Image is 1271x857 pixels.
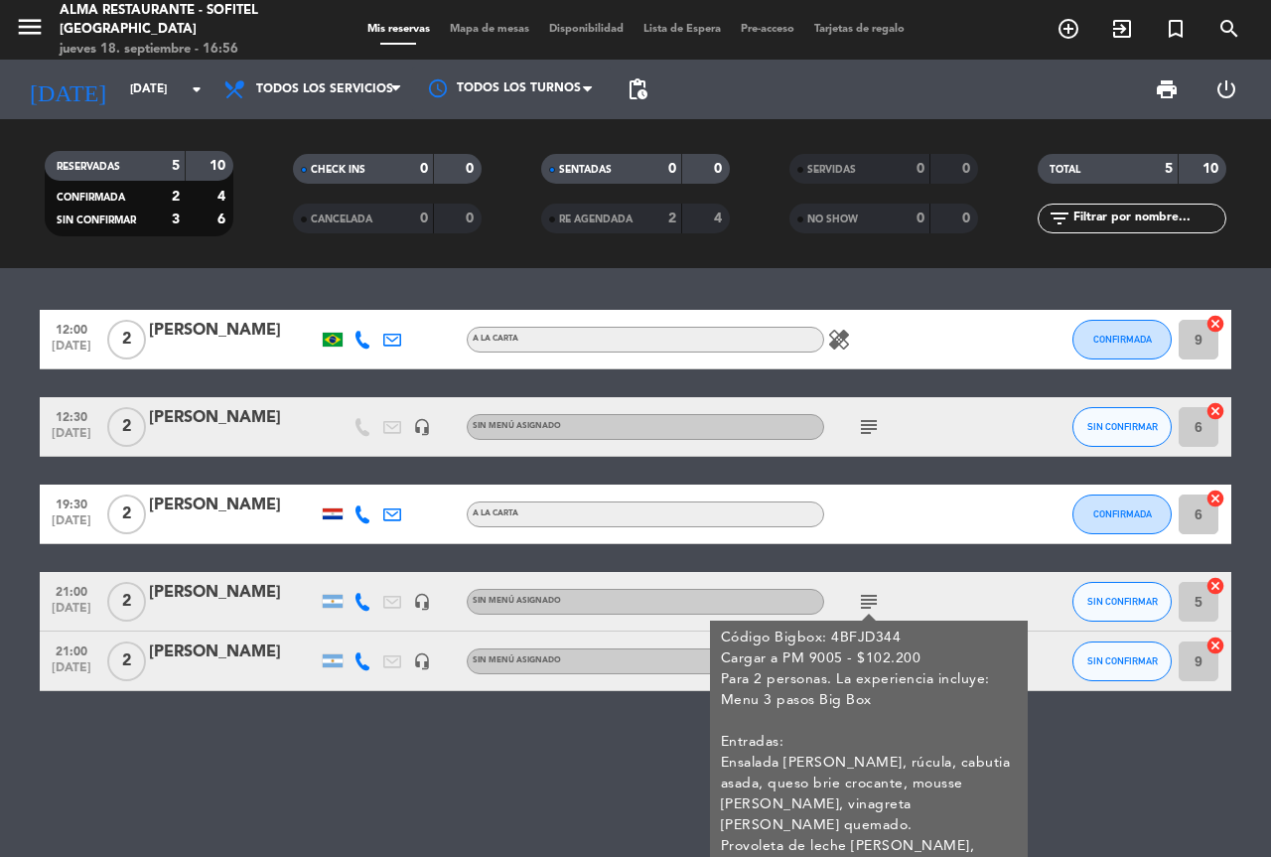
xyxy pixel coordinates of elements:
span: 2 [107,582,146,622]
div: jueves 18. septiembre - 16:56 [60,40,303,60]
button: SIN CONFIRMAR [1072,582,1172,622]
span: Disponibilidad [539,24,634,35]
i: turned_in_not [1164,17,1188,41]
i: add_circle_outline [1057,17,1080,41]
span: 19:30 [47,492,96,514]
span: CONFIRMADA [1093,334,1152,345]
span: SERVIDAS [807,165,856,175]
span: [DATE] [47,661,96,684]
strong: 10 [1202,162,1222,176]
span: A LA CARTA [473,335,518,343]
span: 21:00 [47,579,96,602]
span: [DATE] [47,602,96,625]
strong: 10 [210,159,229,173]
i: cancel [1205,401,1225,421]
strong: 0 [917,162,924,176]
strong: 0 [466,212,478,225]
span: SENTADAS [559,165,612,175]
span: Pre-acceso [731,24,804,35]
button: menu [15,12,45,49]
span: 2 [107,642,146,681]
span: print [1155,77,1179,101]
strong: 4 [714,212,726,225]
i: headset_mic [413,652,431,670]
span: SIN CONFIRMAR [1087,655,1158,666]
i: cancel [1205,576,1225,596]
div: [PERSON_NAME] [149,580,318,606]
span: RESERVADAS [57,162,120,172]
i: healing [827,328,851,352]
span: Lista de Espera [634,24,731,35]
div: [PERSON_NAME] [149,640,318,665]
button: CONFIRMADA [1072,320,1172,359]
span: [DATE] [47,427,96,450]
span: Tarjetas de regalo [804,24,915,35]
span: CONFIRMADA [57,193,125,203]
div: [PERSON_NAME] [149,318,318,344]
span: Todos los servicios [256,82,393,96]
strong: 0 [668,162,676,176]
span: Mapa de mesas [440,24,539,35]
button: SIN CONFIRMAR [1072,642,1172,681]
span: CANCELADA [311,214,372,224]
strong: 0 [714,162,726,176]
span: RE AGENDADA [559,214,633,224]
strong: 0 [420,162,428,176]
span: pending_actions [626,77,649,101]
strong: 0 [917,212,924,225]
i: arrow_drop_down [185,77,209,101]
span: 12:00 [47,317,96,340]
i: menu [15,12,45,42]
button: CONFIRMADA [1072,495,1172,534]
i: subject [857,415,881,439]
span: Mis reservas [357,24,440,35]
span: 2 [107,495,146,534]
span: 12:30 [47,404,96,427]
i: search [1217,17,1241,41]
i: cancel [1205,314,1225,334]
strong: 0 [420,212,428,225]
div: [PERSON_NAME] [149,405,318,431]
span: 2 [107,407,146,447]
strong: 6 [217,213,229,226]
strong: 0 [962,212,974,225]
div: [PERSON_NAME] [149,493,318,518]
span: 2 [107,320,146,359]
strong: 2 [668,212,676,225]
span: A LA CARTA [473,509,518,517]
div: Alma restaurante - Sofitel [GEOGRAPHIC_DATA] [60,1,303,40]
span: CONFIRMADA [1093,508,1152,519]
strong: 2 [172,190,180,204]
i: subject [857,590,881,614]
strong: 0 [962,162,974,176]
strong: 4 [217,190,229,204]
i: power_settings_new [1214,77,1238,101]
span: Sin menú asignado [473,422,561,430]
i: filter_list [1048,207,1071,230]
button: SIN CONFIRMAR [1072,407,1172,447]
span: SIN CONFIRMAR [1087,596,1158,607]
span: [DATE] [47,514,96,537]
strong: 0 [466,162,478,176]
strong: 5 [1165,162,1173,176]
input: Filtrar por nombre... [1071,208,1225,229]
span: NO SHOW [807,214,858,224]
span: SIN CONFIRMAR [57,215,136,225]
div: LOG OUT [1197,60,1256,119]
i: exit_to_app [1110,17,1134,41]
span: Sin menú asignado [473,597,561,605]
span: CHECK INS [311,165,365,175]
i: cancel [1205,636,1225,655]
span: [DATE] [47,340,96,362]
span: 21:00 [47,639,96,661]
span: TOTAL [1050,165,1080,175]
span: SIN CONFIRMAR [1087,421,1158,432]
i: headset_mic [413,593,431,611]
strong: 3 [172,213,180,226]
strong: 5 [172,159,180,173]
i: [DATE] [15,68,120,111]
span: Sin menú asignado [473,656,561,664]
i: headset_mic [413,418,431,436]
i: cancel [1205,489,1225,508]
